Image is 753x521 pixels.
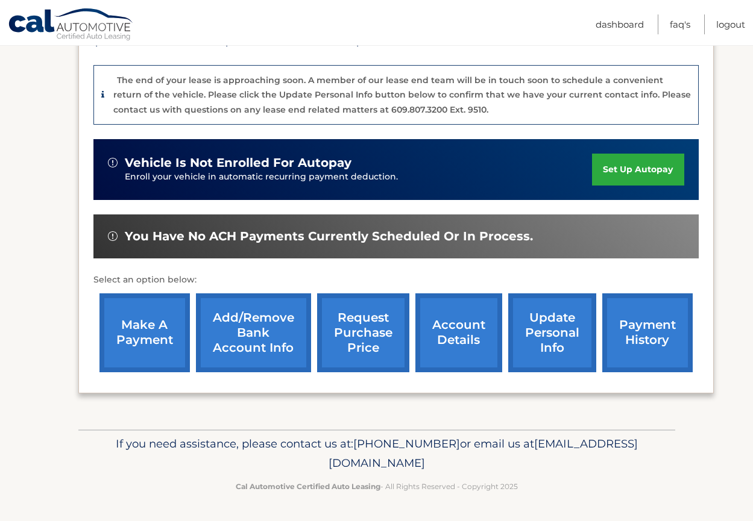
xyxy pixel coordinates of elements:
a: set up autopay [592,154,684,186]
p: The end of your lease is approaching soon. A member of our lease end team will be in touch soon t... [113,75,691,115]
a: Cal Automotive [8,8,134,43]
p: Enroll your vehicle in automatic recurring payment deduction. [125,170,593,184]
p: - All Rights Reserved - Copyright 2025 [86,480,667,493]
a: payment history [602,293,693,372]
a: update personal info [508,293,596,372]
img: alert-white.svg [108,158,118,167]
img: alert-white.svg [108,231,118,241]
a: make a payment [99,293,190,372]
span: You have no ACH payments currently scheduled or in process. [125,229,533,244]
a: FAQ's [670,14,690,34]
span: vehicle is not enrolled for autopay [125,155,351,170]
span: [PHONE_NUMBER] [353,437,460,451]
strong: Cal Automotive Certified Auto Leasing [236,482,380,491]
p: Select an option below: [93,273,699,287]
a: Logout [716,14,745,34]
a: Add/Remove bank account info [196,293,311,372]
a: account details [415,293,502,372]
a: request purchase price [317,293,409,372]
p: If you need assistance, please contact us at: or email us at [86,434,667,473]
a: Dashboard [596,14,644,34]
